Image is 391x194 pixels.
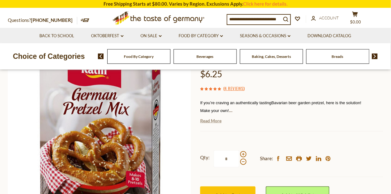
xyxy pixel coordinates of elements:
[332,54,343,59] a: Breads
[200,107,232,113] span: Make your own!
[346,11,364,27] button: $0.00
[274,100,362,105] span: avarian beer garden pretzel, here is the solution!
[141,33,162,39] a: On Sale
[252,54,291,59] a: Baking, Cakes, Desserts
[372,54,378,59] img: next arrow
[350,19,361,24] span: $0.00
[311,15,339,22] a: Account
[197,54,214,59] a: Beverages
[260,155,273,162] span: Share:
[240,33,291,39] a: Seasons & Occasions
[319,15,339,20] span: Account
[31,17,73,23] a: [PHONE_NUMBER]
[200,154,210,161] strong: Qty:
[8,16,77,24] p: Questions?
[214,150,239,167] input: Qty:
[200,100,272,105] span: If you’re craving an authentically tasting
[200,116,369,121] span: The flour mix, food-grade lye and coarse salt are all included in the mix, just add oil and water.
[272,100,274,105] span: B
[200,118,221,124] a: Read More
[39,33,74,39] a: Back to School
[91,33,124,39] a: Oktoberfest
[308,33,352,39] a: Download Catalog
[225,85,244,92] a: 4 Reviews
[98,54,104,59] img: previous arrow
[179,33,223,39] a: Food By Category
[200,69,222,79] span: $6.25
[224,85,245,91] span: ( )
[243,1,287,7] a: Click here for details.
[124,54,154,59] a: Food By Category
